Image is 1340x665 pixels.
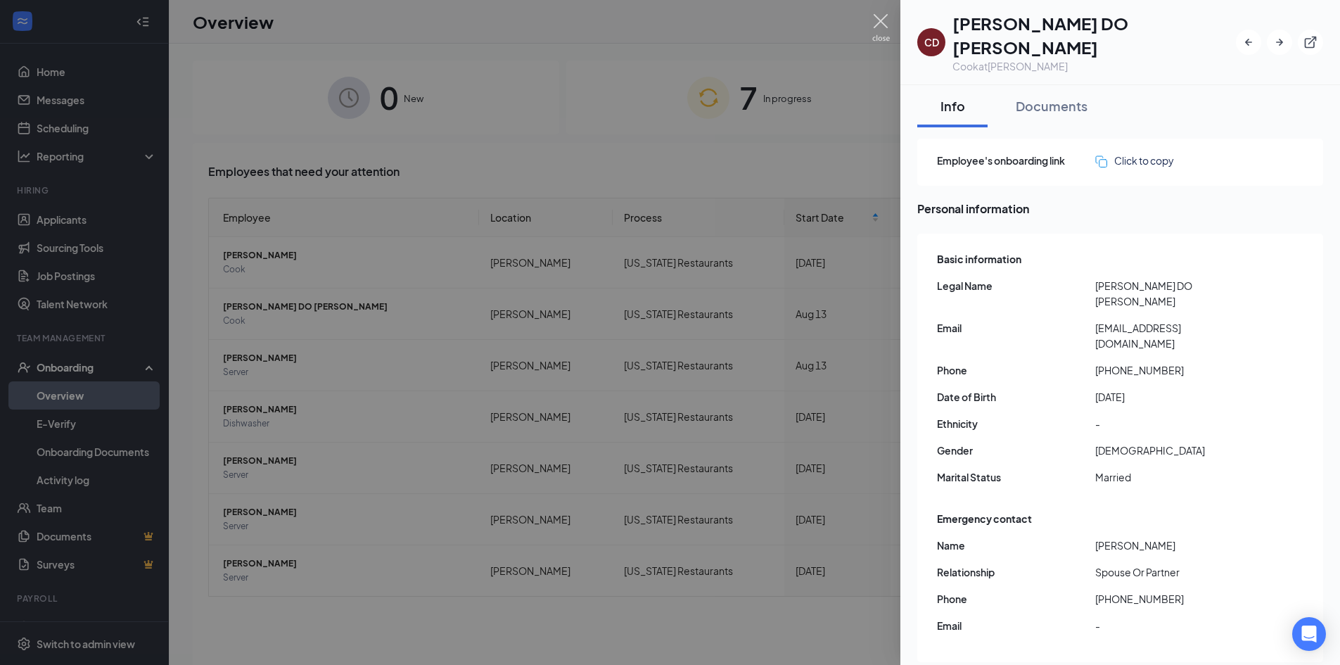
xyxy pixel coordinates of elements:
[937,618,1095,633] span: Email
[1095,618,1253,633] span: -
[937,278,1095,293] span: Legal Name
[1016,97,1087,115] div: Documents
[1095,469,1253,485] span: Married
[937,251,1021,267] span: Basic information
[937,389,1095,405] span: Date of Birth
[1095,591,1253,607] span: [PHONE_NUMBER]
[1267,30,1292,55] button: ArrowRight
[937,153,1095,168] span: Employee's onboarding link
[1272,35,1287,49] svg: ArrowRight
[1292,617,1326,651] div: Open Intercom Messenger
[917,200,1323,217] span: Personal information
[937,511,1032,526] span: Emergency contact
[937,416,1095,431] span: Ethnicity
[931,97,974,115] div: Info
[952,11,1236,59] h1: [PERSON_NAME] DO [PERSON_NAME]
[1095,564,1253,580] span: Spouse Or Partner
[1095,156,1107,167] img: click-to-copy.71757273a98fde459dfc.svg
[1236,30,1261,55] button: ArrowLeftNew
[937,320,1095,336] span: Email
[937,443,1095,458] span: Gender
[937,591,1095,607] span: Phone
[1095,362,1253,378] span: [PHONE_NUMBER]
[1095,320,1253,351] span: [EMAIL_ADDRESS][DOMAIN_NAME]
[1242,35,1256,49] svg: ArrowLeftNew
[937,469,1095,485] span: Marital Status
[1095,443,1253,458] span: [DEMOGRAPHIC_DATA]
[924,35,939,49] div: CD
[1095,389,1253,405] span: [DATE]
[952,59,1236,73] div: Cook at [PERSON_NAME]
[1303,35,1317,49] svg: ExternalLink
[937,362,1095,378] span: Phone
[1095,416,1253,431] span: -
[937,538,1095,553] span: Name
[1095,153,1174,168] button: Click to copy
[1298,30,1323,55] button: ExternalLink
[937,564,1095,580] span: Relationship
[1095,278,1253,309] span: [PERSON_NAME] DO [PERSON_NAME]
[1095,538,1253,553] span: [PERSON_NAME]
